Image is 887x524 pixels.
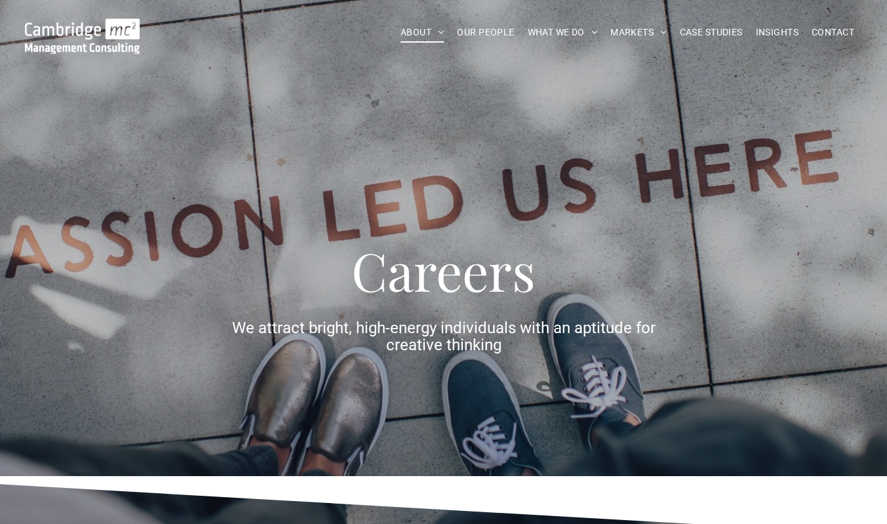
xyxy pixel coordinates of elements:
a: WHAT WE DO [521,22,604,43]
img: Go to Homepage [25,18,140,54]
span: Careers [351,235,536,305]
a: CASE STUDIES [673,22,749,43]
a: OUR PEOPLE [450,22,521,43]
a: ABOUT [394,22,451,43]
a: INSIGHTS [749,22,805,43]
a: CONTACT [805,22,861,43]
span: We attract bright, high-energy individuals with an aptitude for creative thinking [232,319,656,354]
a: MARKETS [604,22,673,43]
a: Your Business Transformed | Cambridge Management Consulting [25,20,140,34]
